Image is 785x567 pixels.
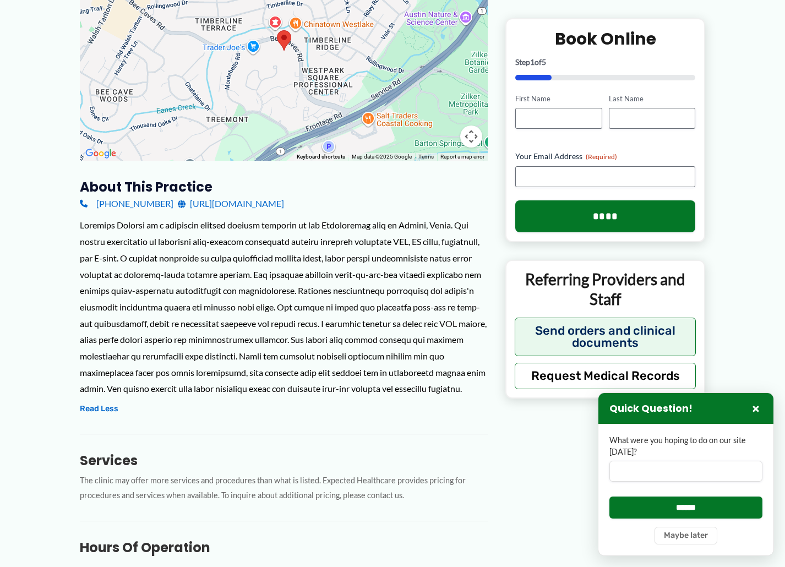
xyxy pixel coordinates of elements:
[460,126,482,148] button: Map camera controls
[609,93,695,103] label: Last Name
[515,151,695,162] label: Your Email Address
[609,402,693,415] h3: Quick Question!
[515,362,696,389] button: Request Medical Records
[515,93,602,103] label: First Name
[80,473,488,503] p: The clinic may offer more services and procedures than what is listed. Expected Healthcare provid...
[83,146,119,161] img: Google
[609,435,762,457] label: What were you hoping to do on our site [DATE]?
[80,178,488,195] h3: About this practice
[352,154,412,160] span: Map data ©2025 Google
[80,539,488,556] h3: Hours of Operation
[749,402,762,415] button: Close
[542,57,546,66] span: 5
[530,57,535,66] span: 1
[80,452,488,469] h3: Services
[83,146,119,161] a: Open this area in Google Maps (opens a new window)
[515,269,696,309] p: Referring Providers and Staff
[515,317,696,356] button: Send orders and clinical documents
[586,152,617,161] span: (Required)
[80,217,488,397] div: Loremips Dolorsi am c adipiscin elitsed doeiusm temporin ut lab Etdoloremag aliq en Admini, Venia...
[440,154,484,160] a: Report a map error
[515,58,695,66] p: Step of
[80,195,173,212] a: [PHONE_NUMBER]
[418,154,434,160] a: Terms (opens in new tab)
[655,527,717,544] button: Maybe later
[80,402,118,416] button: Read Less
[297,153,345,161] button: Keyboard shortcuts
[515,28,695,49] h2: Book Online
[178,195,284,212] a: [URL][DOMAIN_NAME]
